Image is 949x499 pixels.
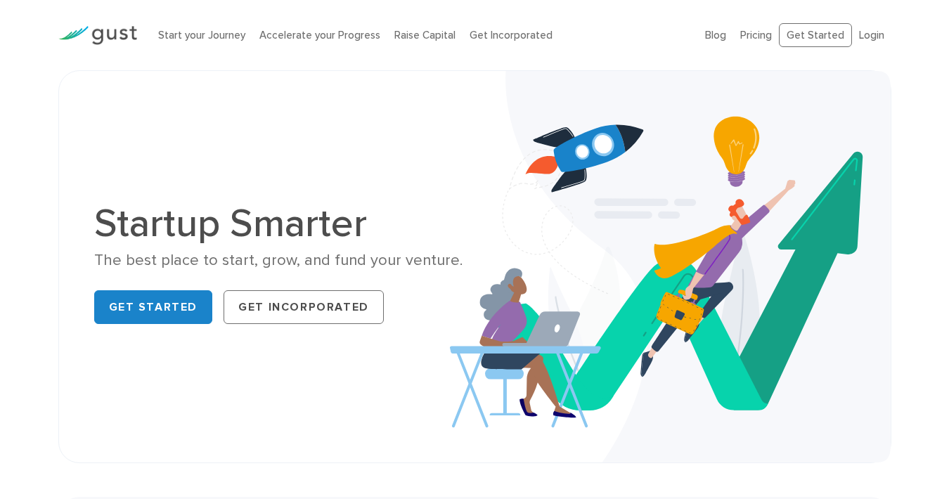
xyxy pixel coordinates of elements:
[94,204,465,243] h1: Startup Smarter
[94,290,213,324] a: Get Started
[779,23,852,48] a: Get Started
[450,71,891,462] img: Startup Smarter Hero
[394,29,456,41] a: Raise Capital
[740,29,772,41] a: Pricing
[470,29,553,41] a: Get Incorporated
[859,29,884,41] a: Login
[58,26,137,45] img: Gust Logo
[158,29,245,41] a: Start your Journey
[259,29,380,41] a: Accelerate your Progress
[224,290,384,324] a: Get Incorporated
[94,250,465,271] div: The best place to start, grow, and fund your venture.
[705,29,726,41] a: Blog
